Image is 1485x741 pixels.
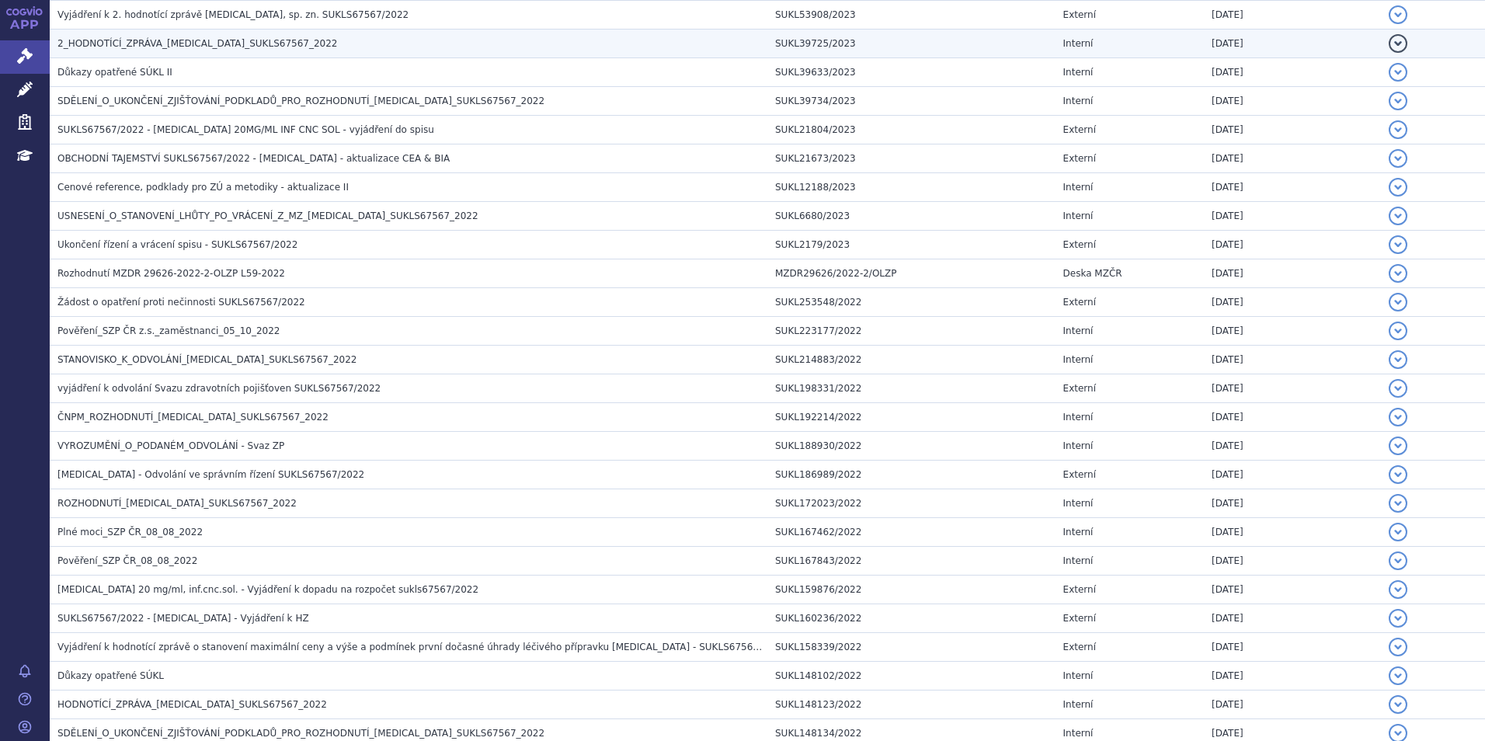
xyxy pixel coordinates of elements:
[1204,173,1381,202] td: [DATE]
[1389,92,1407,110] button: detail
[767,489,1055,518] td: SUKL172023/2022
[1204,202,1381,231] td: [DATE]
[1063,325,1094,336] span: Interní
[767,403,1055,432] td: SUKL192214/2022
[1063,124,1096,135] span: Externí
[57,469,364,480] span: SARCLISA - Odvolání ve správním řízení SUKLS67567/2022
[1389,322,1407,340] button: detail
[1063,699,1094,710] span: Interní
[1204,87,1381,116] td: [DATE]
[57,124,434,135] span: SUKLS67567/2022 - SARCLISA 20MG/ML INF CNC SOL - vyjádření do spisu
[1204,30,1381,58] td: [DATE]
[767,691,1055,719] td: SUKL148123/2022
[57,498,297,509] span: ROZHODNUTÍ_SARCLISA_SUKLS67567_2022
[1389,465,1407,484] button: detail
[767,576,1055,604] td: SUKL159876/2022
[767,461,1055,489] td: SUKL186989/2022
[1389,350,1407,369] button: detail
[1204,144,1381,173] td: [DATE]
[767,604,1055,633] td: SUKL160236/2022
[1389,609,1407,628] button: detail
[57,613,309,624] span: SUKLS67567/2022 - SARCLISA - Vyjádření k HZ
[767,173,1055,202] td: SUKL12188/2023
[57,9,409,20] span: Vyjádření k 2. hodnotící zprávě SARCLISA, sp. zn. SUKLS67567/2022
[767,30,1055,58] td: SUKL39725/2023
[1389,551,1407,570] button: detail
[767,231,1055,259] td: SUKL2179/2023
[1204,346,1381,374] td: [DATE]
[1063,412,1094,423] span: Interní
[57,670,164,681] span: Důkazy opatřené SÚKL
[57,96,544,106] span: SDĚLENÍ_O_UKONČENÍ_ZJIŠŤOVÁNÍ_PODKLADŮ_PRO_ROZHODNUTÍ_SARCLISA_SUKLS67567_2022
[57,210,478,221] span: USNESENÍ_O_STANOVENÍ_LHŮTY_PO_VRÁCENÍ_Z_MZ_SARCLISA_SUKLS67567_2022
[1063,728,1094,739] span: Interní
[1389,120,1407,139] button: detail
[1063,9,1096,20] span: Externí
[1204,547,1381,576] td: [DATE]
[1389,264,1407,283] button: detail
[57,527,203,537] span: Plné moci_SZP ČR_08_08_2022
[57,239,297,250] span: Ukončení řízení a vrácení spisu - SUKLS67567/2022
[767,87,1055,116] td: SUKL39734/2023
[767,374,1055,403] td: SUKL198331/2022
[1063,354,1094,365] span: Interní
[767,346,1055,374] td: SUKL214883/2022
[1063,584,1096,595] span: Externí
[1204,604,1381,633] td: [DATE]
[1204,461,1381,489] td: [DATE]
[1204,403,1381,432] td: [DATE]
[1389,5,1407,24] button: detail
[57,440,284,451] span: VYROZUMĚNÍ_O_PODANÉM_ODVOLÁNÍ - Svaz ZP
[1389,580,1407,599] button: detail
[767,116,1055,144] td: SUKL21804/2023
[57,268,285,279] span: Rozhodnutí MZDR 29626-2022-2-OLZP L59-2022
[1204,317,1381,346] td: [DATE]
[57,153,450,164] span: OBCHODNÍ TAJEMSTVÍ SUKLS67567/2022 - SARCLISA - aktualizace CEA & BIA
[1063,239,1096,250] span: Externí
[57,354,356,365] span: STANOVISKO_K_ODVOLÁNÍ_SARCLISA_SUKLS67567_2022
[767,633,1055,662] td: SUKL158339/2022
[1204,576,1381,604] td: [DATE]
[767,432,1055,461] td: SUKL188930/2022
[1063,38,1094,49] span: Interní
[1063,498,1094,509] span: Interní
[1389,149,1407,168] button: detail
[1204,1,1381,30] td: [DATE]
[767,518,1055,547] td: SUKL167462/2022
[1389,207,1407,225] button: detail
[1063,613,1096,624] span: Externí
[57,67,172,78] span: Důkazy opatřené SÚKL II
[57,584,478,595] span: SARCLISA 20 mg/ml, inf.cnc.sol. - Vyjádření k dopadu na rozpočet sukls67567/2022
[1389,638,1407,656] button: detail
[1063,210,1094,221] span: Interní
[767,259,1055,288] td: MZDR29626/2022-2/OLZP
[767,288,1055,317] td: SUKL253548/2022
[1389,63,1407,82] button: detail
[1204,231,1381,259] td: [DATE]
[57,182,349,193] span: Cenové reference, podklady pro ZÚ a metodiky - aktualizace II
[57,642,786,652] span: Vyjádření k hodnotící zprávě o stanovení maximální ceny a výše a podmínek první dočasné úhrady lé...
[1063,527,1094,537] span: Interní
[57,412,329,423] span: ČNPM_ROZHODNUTÍ_SARCLISA_SUKLS67567_2022
[1389,437,1407,455] button: detail
[57,555,197,566] span: Pověření_SZP ČR_08_08_2022
[1063,96,1094,106] span: Interní
[1389,494,1407,513] button: detail
[1204,58,1381,87] td: [DATE]
[767,317,1055,346] td: SUKL223177/2022
[1063,383,1096,394] span: Externí
[767,144,1055,173] td: SUKL21673/2023
[1389,379,1407,398] button: detail
[57,728,544,739] span: SDĚLENÍ_O_UKONČENÍ_ZJIŠŤOVÁNÍ_PODKLADŮ_PRO_ROZHODNUTÍ_SARCLISA_SUKLS67567_2022
[1389,293,1407,311] button: detail
[57,325,280,336] span: Pověření_SZP ČR z.s._zaměstnanci_05_10_2022
[1204,374,1381,403] td: [DATE]
[1204,633,1381,662] td: [DATE]
[1204,691,1381,719] td: [DATE]
[1204,432,1381,461] td: [DATE]
[1063,67,1094,78] span: Interní
[1389,408,1407,426] button: detail
[1389,523,1407,541] button: detail
[1063,555,1094,566] span: Interní
[1063,469,1096,480] span: Externí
